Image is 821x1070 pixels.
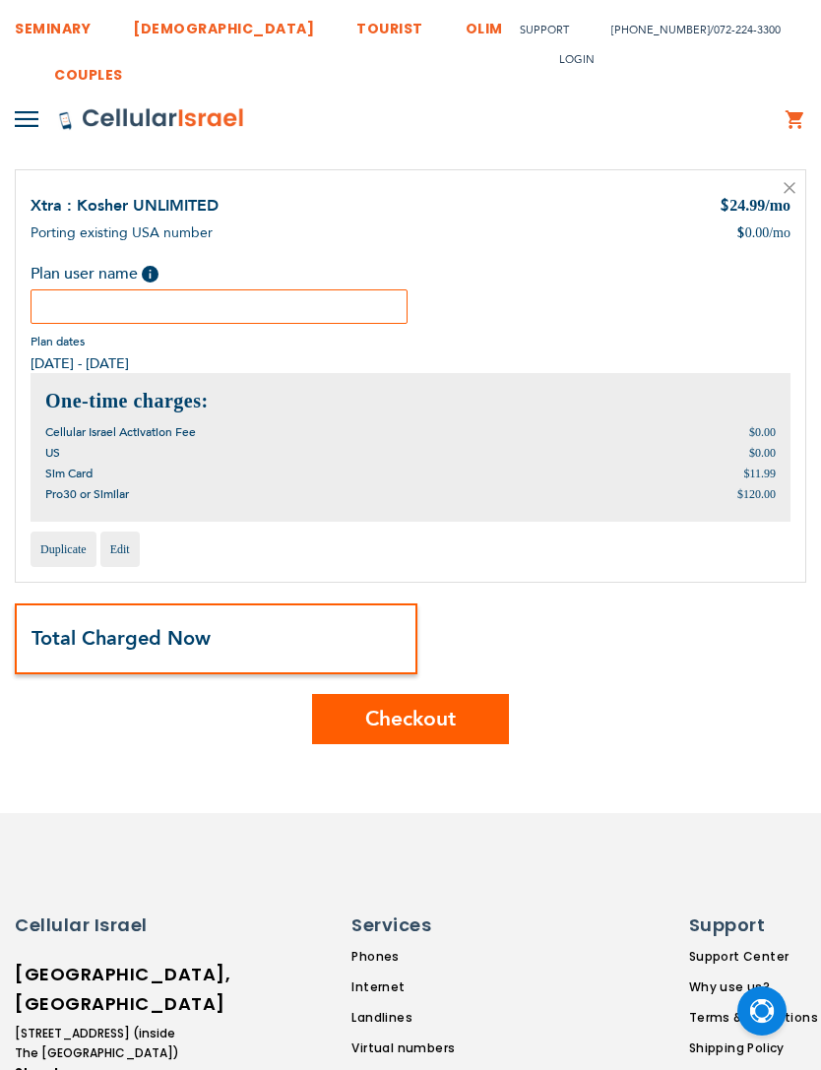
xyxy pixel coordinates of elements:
[749,425,776,439] span: $0.00
[45,445,60,461] span: US
[365,705,456,733] span: Checkout
[737,487,776,501] span: $120.00
[689,1039,818,1057] a: Shipping Policy
[45,486,129,502] span: Pro30 or Similar
[714,23,781,37] a: 072-224-3300
[351,1039,531,1057] a: Virtual numbers
[592,16,781,44] li: /
[689,1009,818,1027] a: Terms & Conditions
[736,223,745,243] span: $
[31,195,219,217] a: Xtra : Kosher UNLIMITED
[31,334,129,349] span: Plan dates
[736,223,790,243] div: 0.00
[611,23,710,37] a: [PHONE_NUMBER]
[15,5,91,41] a: SEMINARY
[749,446,776,460] span: $0.00
[356,5,423,41] a: TOURIST
[15,913,182,938] h6: Cellular Israel
[31,223,213,242] span: Porting existing USA number
[689,948,818,966] a: Support Center
[58,107,245,131] img: Cellular Israel Logo
[351,948,531,966] a: Phones
[45,466,93,481] span: Sim Card
[351,1009,531,1027] a: Landlines
[351,978,531,996] a: Internet
[45,388,776,414] h2: One-time charges:
[720,195,790,219] div: 24.99
[110,542,130,556] span: Edit
[689,978,818,996] a: Why use us?
[520,23,569,37] a: Support
[142,266,158,283] span: Help
[351,913,519,938] h6: Services
[15,111,38,127] img: Toggle Menu
[15,960,182,1019] h6: [GEOGRAPHIC_DATA], [GEOGRAPHIC_DATA]
[559,52,595,67] span: Login
[133,5,314,41] a: [DEMOGRAPHIC_DATA]
[45,424,196,440] span: Cellular Israel Activation Fee
[32,625,211,652] strong: Total Charged Now
[54,51,123,88] a: COUPLES
[31,354,129,373] span: [DATE] - [DATE]
[765,197,790,214] span: /mo
[689,913,806,938] h6: Support
[769,223,790,243] span: /mo
[31,263,138,284] span: Plan user name
[743,467,776,480] span: $11.99
[31,532,96,567] a: Duplicate
[100,532,140,567] a: Edit
[312,694,509,744] button: Checkout
[466,5,503,41] a: OLIM
[720,196,729,219] span: $
[40,542,87,556] span: Duplicate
